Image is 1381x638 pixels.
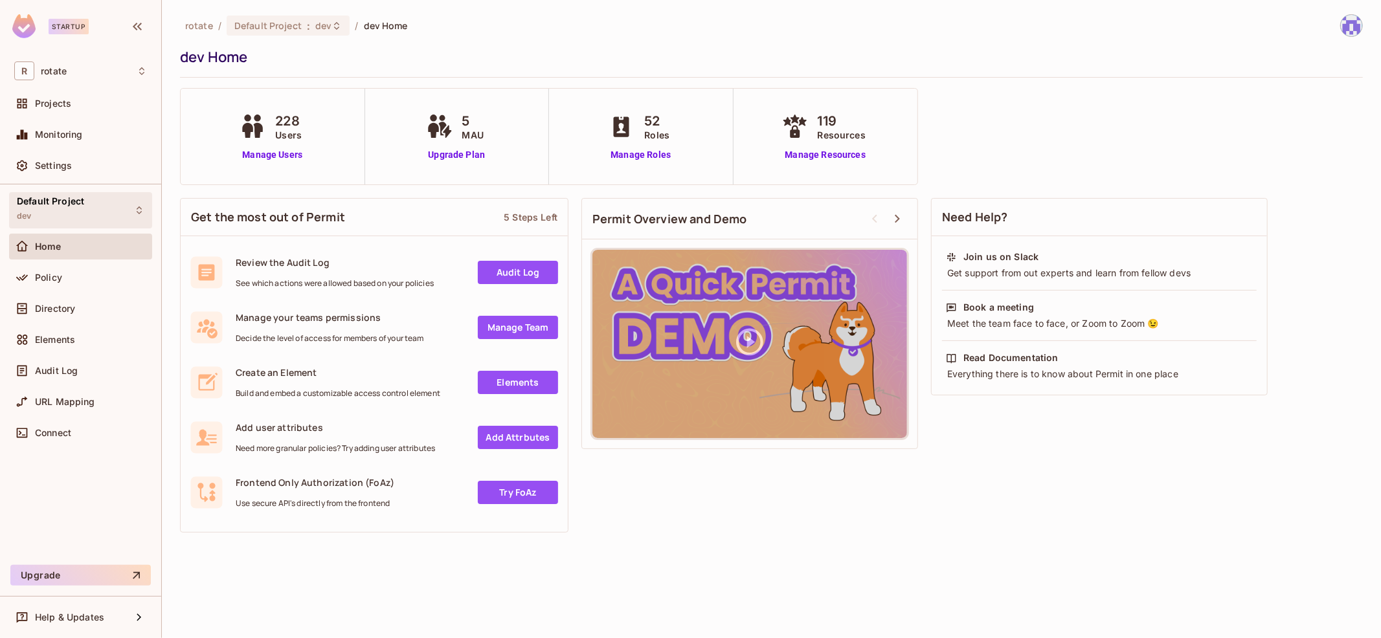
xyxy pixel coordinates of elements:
span: Elements [35,335,75,345]
a: Elements [478,371,558,394]
span: Get the most out of Permit [191,209,345,225]
span: See which actions were allowed based on your policies [236,278,434,289]
div: Everything there is to know about Permit in one place [946,368,1253,380]
span: Help & Updates [35,612,104,622]
span: Settings [35,160,72,171]
span: dev [17,211,31,221]
span: Build and embed a customizable access control element [236,388,440,399]
span: Create an Element [236,366,440,379]
span: 119 [818,111,866,131]
div: Book a meeting [963,301,1034,314]
span: R [14,61,34,80]
span: Need Help? [942,209,1008,225]
span: Roles [644,128,669,142]
span: Home [35,241,62,252]
span: Users [275,128,302,142]
img: yoongjia@letsrotate.com [1341,15,1362,36]
span: 228 [275,111,302,131]
span: Policy [35,272,62,283]
span: : [306,21,311,31]
li: / [355,19,358,32]
a: Audit Log [478,261,558,284]
div: Read Documentation [963,351,1059,364]
span: Connect [35,428,71,438]
span: URL Mapping [35,397,95,407]
a: Manage Team [478,316,558,339]
a: Manage Resources [779,148,872,162]
a: Upgrade Plan [423,148,490,162]
span: Projects [35,98,71,109]
span: Monitoring [35,129,83,140]
span: Need more granular policies? Try adding user attributes [236,443,435,454]
img: SReyMgAAAABJRU5ErkJggg== [12,14,36,38]
a: Try FoAz [478,481,558,504]
span: Default Project [234,19,302,32]
a: Manage Users [236,148,308,162]
li: / [218,19,221,32]
span: Review the Audit Log [236,256,434,269]
div: 5 Steps Left [504,211,557,223]
span: Use secure API's directly from the frontend [236,498,394,509]
span: 52 [644,111,669,131]
div: Get support from out experts and learn from fellow devs [946,267,1253,280]
span: dev Home [364,19,408,32]
span: Decide the level of access for members of your team [236,333,424,344]
span: Add user attributes [236,421,435,434]
span: Resources [818,128,866,142]
div: dev Home [180,47,1356,67]
span: 5 [462,111,484,131]
a: Add Attrbutes [478,426,558,449]
div: Join us on Slack [963,250,1039,263]
button: Upgrade [10,565,151,586]
div: Meet the team face to face, or Zoom to Zoom 😉 [946,317,1253,330]
span: MAU [462,128,484,142]
span: dev [315,19,331,32]
span: Default Project [17,196,84,206]
span: Frontend Only Authorization (FoAz) [236,476,394,489]
span: Manage your teams permissions [236,311,424,324]
span: Permit Overview and Demo [592,211,747,227]
span: Audit Log [35,366,78,376]
div: Startup [49,19,89,34]
span: Directory [35,303,75,314]
span: the active workspace [185,19,213,32]
a: Manage Roles [605,148,676,162]
span: Workspace: rotate [41,66,67,76]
